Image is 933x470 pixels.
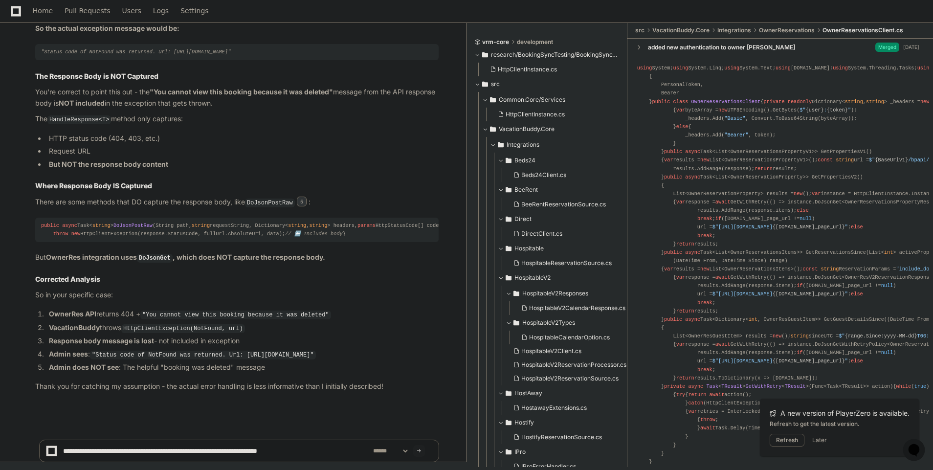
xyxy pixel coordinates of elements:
span: return [755,165,773,171]
span: public [664,149,682,155]
span: catch [688,400,703,406]
button: HttpClientInstance.cs [494,108,622,121]
span: // ⬅️ Includes body [285,231,343,237]
span: HttpClientInstance.cs [498,66,557,73]
svg: Directory [513,288,519,299]
span: break [697,366,712,372]
span: async [685,149,700,155]
span: A new version of PlayerZero is available. [780,408,910,418]
li: Request URL [46,146,439,157]
svg: Directory [482,49,488,61]
span: HospitableReservationSource.cs [521,259,612,267]
button: HostawayExtensions.cs [510,401,637,415]
span: string [309,223,327,228]
svg: Directory [482,78,488,90]
p: So in your specific case: [35,290,439,301]
div: { response = SendAsync(request); (response.IsSuccessStatusCode) response.Content.ReadAsStringAsyn... [41,222,433,238]
button: Hostify [498,415,643,430]
button: HostAway [498,385,643,401]
span: OwnerReservationsClient.cs [822,26,903,34]
span: string [866,98,884,104]
button: Hospitable [498,241,643,256]
span: public [664,316,682,322]
span: Task [706,383,718,389]
button: Later [812,436,827,444]
svg: Directory [506,417,511,428]
span: Settings [180,8,208,14]
div: Refresh to get the latest version. [770,420,910,428]
span: using [673,65,689,71]
iframe: Open customer support [902,438,928,464]
span: Home [33,8,53,14]
span: HospitableV2Responses [522,290,588,297]
span: int [749,316,757,322]
span: TResult [785,383,806,389]
li: : The helpful "booking was deleted" message [46,362,439,373]
span: HttpClientInstance.cs [506,111,565,118]
strong: But NOT the response body content [49,160,168,168]
span: Beds24 [514,157,535,164]
button: HospitableV2 [498,270,643,286]
svg: Directory [498,139,504,151]
span: while [896,383,911,389]
li: - not included in exception [46,336,439,347]
li: : [46,349,439,360]
span: throw [700,417,715,423]
span: HospitableV2 [514,274,551,282]
span: {[DOMAIN_NAME]_page_url} [773,224,845,230]
span: < > < >( ) [664,383,893,389]
span: DoJsonPostRaw [113,223,153,228]
code: HandleResponse<T> [47,115,111,124]
span: "Bearer" [724,132,748,138]
button: Beds24 [498,153,643,168]
span: const [818,157,833,163]
span: if [797,283,802,289]
img: PlayerZero [10,10,29,29]
button: HospitableV2ReservationProcessor.cs [510,358,637,372]
span: await [715,274,731,280]
p: Thank you for catching my assumption - the actual error handling is less informative than I initi... [35,381,439,392]
button: HospitableV2CalendarResponse.cs [517,301,637,315]
span: else [851,358,863,364]
strong: Corrected Analysis [35,275,100,283]
button: VacationBuddy.Core [482,121,628,137]
span: TResult [721,383,742,389]
svg: Directory [506,155,511,166]
span: await [715,199,731,205]
span: private [664,383,685,389]
svg: Directory [490,94,496,106]
li: returns 404 + [46,309,439,320]
span: async [688,383,703,389]
span: new [794,191,802,197]
div: added new authentication to owner [PERSON_NAME] [648,43,795,51]
p: But [35,252,439,264]
span: HospitableV2ReservationSource.cs [521,375,619,382]
span: {BaseUrlv1} [875,157,908,163]
span: string [192,223,210,228]
span: BeeRent [514,186,538,194]
button: HospitableV2ReservationSource.cs [510,372,637,385]
span: String path, requestString, Dictionary< , > headers, HttpStatusCode[] codesToIgnore [155,223,466,228]
span: else [797,207,809,213]
span: Integrations [717,26,751,34]
span: string [845,98,863,104]
span: $"[URL][DOMAIN_NAME] " [712,224,848,230]
div: [DATE] [903,44,919,51]
span: "Status code of NotFound was returned. Url: [URL][DOMAIN_NAME]" [41,49,231,55]
span: using [833,65,848,71]
strong: The Response Body is NOT Captured [35,72,158,80]
p: The method only captures: [35,113,439,125]
span: using [917,65,933,71]
span: $"[URL][DOMAIN_NAME] " [712,291,848,297]
strong: OwnerRes API [49,310,96,318]
span: var [688,408,697,414]
span: research/BookingSyncTesting/BookingSyncTesting [491,51,620,59]
strong: Admin sees [49,350,88,358]
span: HospitableV2Client.cs [521,347,581,355]
span: Logs [153,8,169,14]
span: var [676,199,685,205]
span: $"[URL][DOMAIN_NAME] " [712,358,848,364]
div: Start new chat [33,72,160,82]
span: {[DOMAIN_NAME]_page_url} [773,358,845,364]
span: null [881,350,893,356]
